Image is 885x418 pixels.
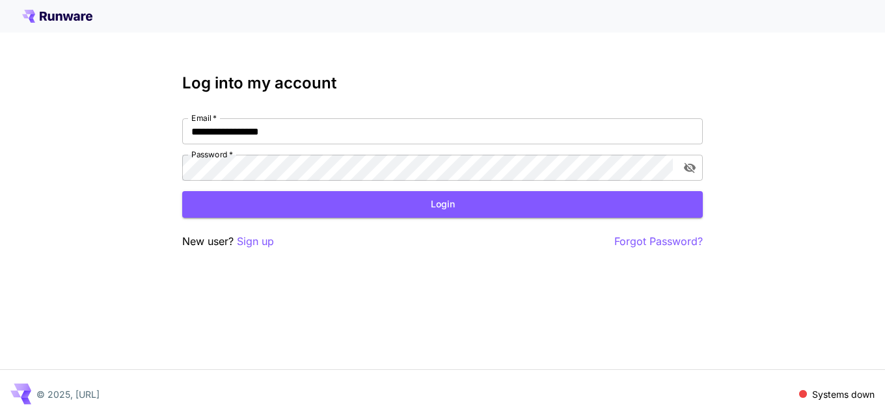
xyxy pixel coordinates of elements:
[678,156,701,179] button: toggle password visibility
[36,387,100,401] p: © 2025, [URL]
[812,387,875,401] p: Systems down
[191,149,233,160] label: Password
[182,191,703,218] button: Login
[237,233,274,250] button: Sign up
[614,233,703,250] button: Forgot Password?
[182,233,274,250] p: New user?
[191,112,217,124] label: Email
[182,74,703,92] h3: Log into my account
